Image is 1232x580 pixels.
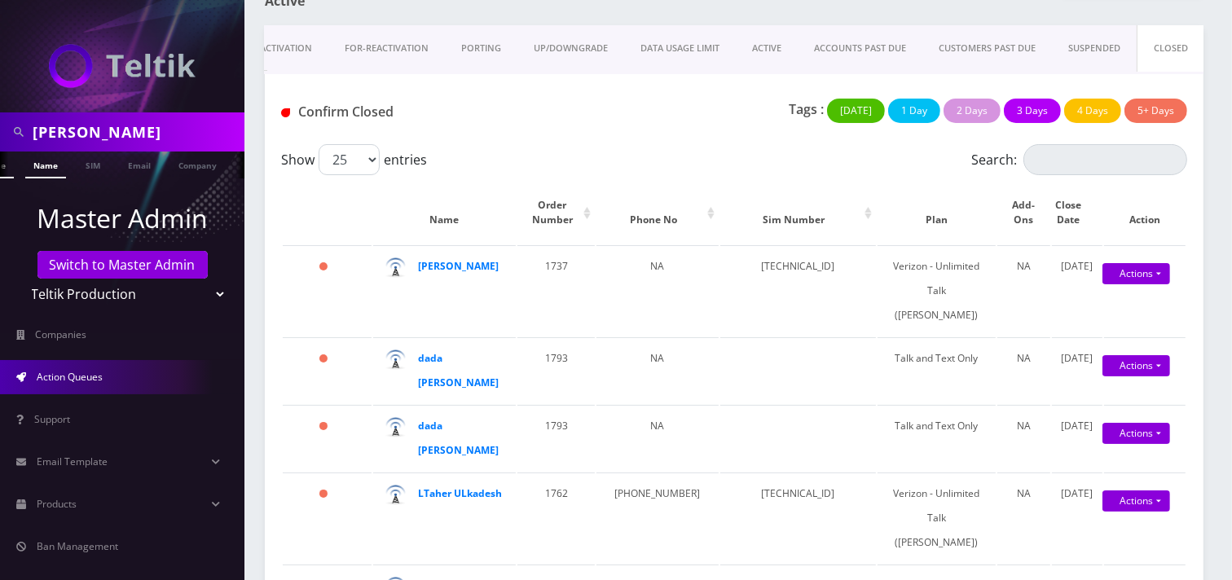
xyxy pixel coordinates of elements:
a: DATA USAGE LIMIT [624,25,736,72]
button: 4 Days [1064,99,1121,123]
label: Show entries [281,144,427,175]
td: 1762 [517,472,595,563]
div: NA [1005,346,1041,371]
span: Ban Management [37,539,118,553]
a: dada [PERSON_NAME] [418,351,499,389]
a: SIM [77,152,108,177]
td: NA [596,405,718,471]
td: 1793 [517,337,595,403]
a: Actions [1102,423,1170,444]
a: Switch to Master Admin [37,251,208,279]
a: FOR-REActivation [328,25,445,72]
span: Action Queues [37,370,103,384]
button: 2 Days [944,99,1001,123]
td: NA [596,245,718,336]
a: CLOSED [1137,25,1205,72]
td: Talk and Text Only [878,405,997,471]
a: Email [120,152,159,177]
th: Add-Ons [997,182,1049,244]
select: Showentries [319,144,380,175]
div: NA [1005,481,1041,506]
a: Activation [244,25,328,72]
label: Search: [971,144,1187,175]
a: Company [170,152,225,177]
button: 3 Days [1004,99,1061,123]
a: UP/DOWNGRADE [517,25,624,72]
input: Search in Company [33,116,240,147]
a: dada [PERSON_NAME] [418,419,499,457]
th: Sim Number: activate to sort column ascending [720,182,876,244]
span: Support [34,412,70,426]
td: [DATE] [1052,245,1102,336]
button: [DATE] [827,99,885,123]
a: PORTING [445,25,517,72]
th: Phone No: activate to sort column ascending [596,182,718,244]
td: 1737 [517,245,595,336]
a: CUSTOMERS PAST DUE [922,25,1052,72]
td: Verizon - Unlimited Talk ([PERSON_NAME]) [878,472,997,563]
th: Plan [878,182,997,244]
a: [PERSON_NAME] [418,259,499,273]
button: 5+ Days [1124,99,1187,123]
span: Email Template [37,455,108,468]
td: Verizon - Unlimited Talk ([PERSON_NAME]) [878,245,997,336]
td: [DATE] [1052,405,1102,471]
th: Order Number: activate to sort column ascending [517,182,595,244]
td: [DATE] [1052,337,1102,403]
span: Products [37,497,77,511]
a: Actions [1102,263,1170,284]
td: [TECHNICAL_ID] [720,245,876,336]
p: Tags : [789,99,824,119]
th: Close Date: activate to sort column ascending [1052,182,1102,244]
td: 1793 [517,405,595,471]
button: 1 Day [888,99,940,123]
div: NA [1005,414,1041,438]
th: Action [1104,182,1186,244]
a: Actions [1102,355,1170,376]
div: NA [1005,254,1041,279]
a: LTaher ULkadesh [418,486,502,500]
a: ACCOUNTS PAST DUE [798,25,922,72]
td: NA [596,337,718,403]
a: ACTIVE [736,25,798,72]
td: [DATE] [1052,472,1102,563]
td: [TECHNICAL_ID] [720,472,876,563]
a: SUSPENDED [1052,25,1137,72]
img: Teltik Production [49,44,196,88]
a: Name [25,152,66,178]
td: [PHONE_NUMBER] [596,472,718,563]
h1: Confirm Closed [281,104,567,120]
img: Closed [281,108,290,117]
input: Search: [1023,144,1187,175]
th: Name [373,182,516,244]
span: Companies [36,327,87,341]
a: Actions [1102,490,1170,512]
td: Talk and Text Only [878,337,997,403]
